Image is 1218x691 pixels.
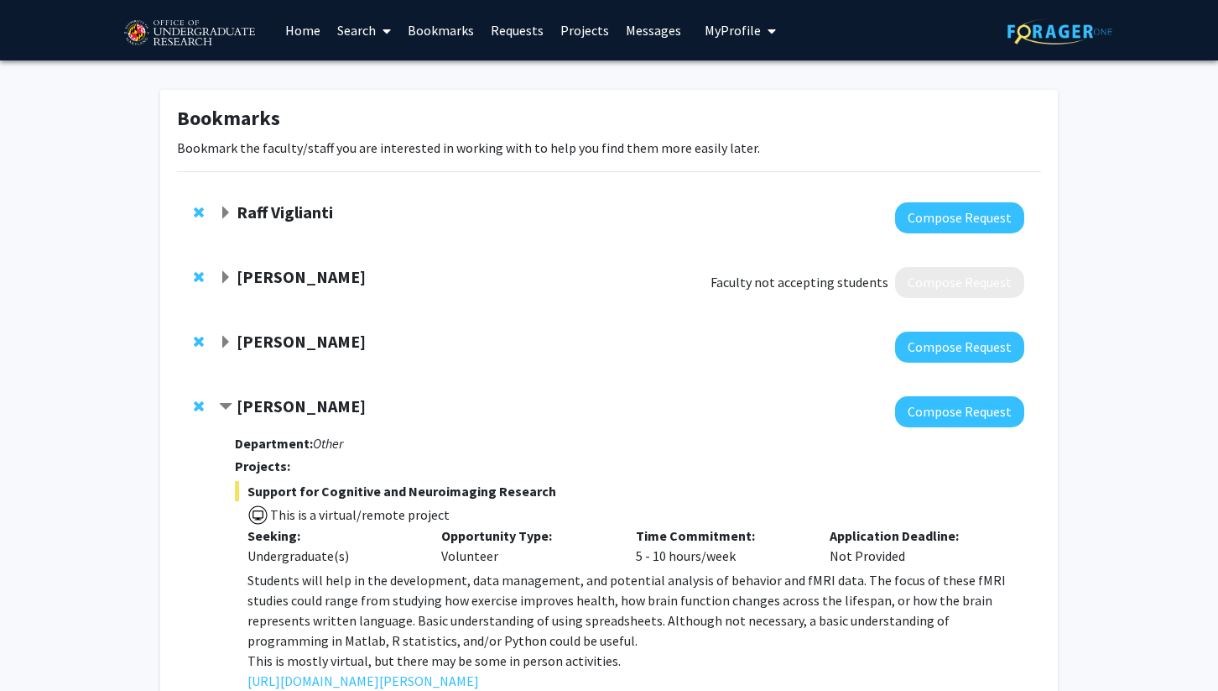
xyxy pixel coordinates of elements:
p: Bookmark the faculty/staff you are interested in working with to help you find them more easily l... [177,138,1041,158]
a: Home [277,1,329,60]
p: Time Commitment: [636,526,805,546]
div: 5 - 10 hours/week [623,526,818,566]
span: This is a virtual/remote project [268,506,450,523]
span: Faculty not accepting students [710,272,888,292]
button: Compose Request to Daniel Serrano [895,332,1024,363]
div: Not Provided [817,526,1012,566]
img: ForagerOne Logo [1007,18,1112,44]
a: Search [329,1,399,60]
span: Students will help in the development, data management, and potential analysis of behavior and fM... [247,572,1006,649]
strong: Raff Viglianti [237,202,333,222]
h1: Bookmarks [177,107,1041,131]
p: Opportunity Type: [441,526,611,546]
a: Bookmarks [399,1,482,60]
span: Support for Cognitive and Neuroimaging Research [235,481,1024,501]
strong: Department: [235,435,313,452]
span: Contract Jeremy Purcell Bookmark [219,400,232,414]
i: Other [313,435,343,452]
strong: [PERSON_NAME] [237,266,366,287]
a: [URL][DOMAIN_NAME][PERSON_NAME] [247,671,479,691]
span: Expand Raff Viglianti Bookmark [219,207,232,220]
button: Compose Request to Jennifer Collins [895,267,1024,298]
span: Remove Jeremy Purcell from bookmarks [194,400,204,413]
img: University of Maryland Logo [118,13,260,55]
span: Remove Raff Viglianti from bookmarks [194,206,204,219]
p: Seeking: [247,526,417,546]
div: Undergraduate(s) [247,546,417,566]
strong: [PERSON_NAME] [237,395,366,416]
strong: Projects: [235,458,290,474]
span: Remove Jennifer Collins from bookmarks [194,270,204,284]
a: Projects [552,1,617,60]
button: Compose Request to Raff Viglianti [895,202,1024,233]
span: Expand Jennifer Collins Bookmark [219,271,232,285]
span: Expand Daniel Serrano Bookmark [219,336,232,349]
span: Remove Daniel Serrano from bookmarks [194,335,204,348]
p: Application Deadline: [830,526,999,546]
div: Volunteer [429,526,623,566]
iframe: Chat [13,615,71,678]
button: Compose Request to Jeremy Purcell [895,396,1024,427]
strong: [PERSON_NAME] [237,331,366,352]
a: Requests [482,1,552,60]
p: This is mostly virtual, but there may be some in person activities. [247,651,1024,671]
span: My Profile [705,22,761,39]
a: Messages [617,1,690,60]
